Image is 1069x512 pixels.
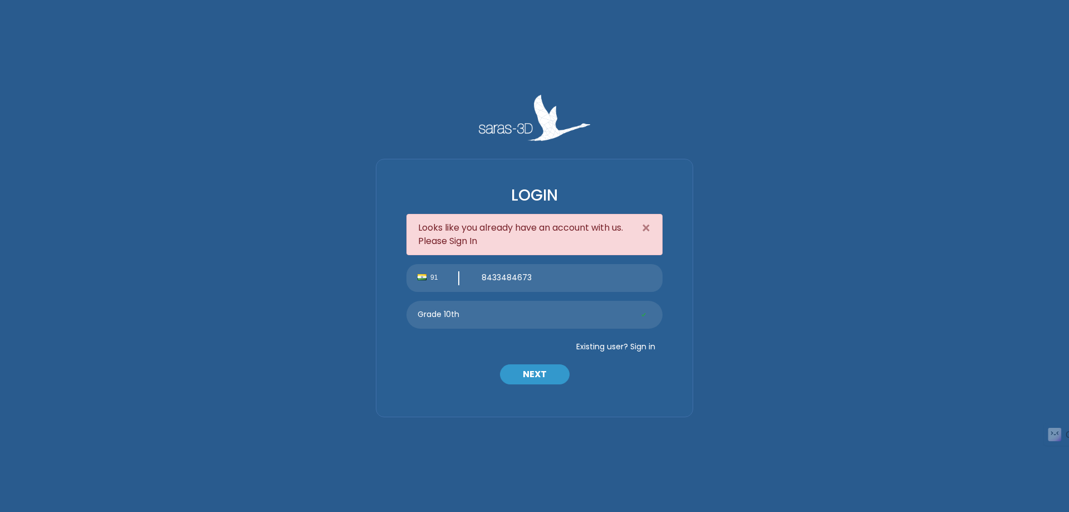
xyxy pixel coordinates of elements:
[641,218,651,238] span: ×
[500,364,570,384] button: NEXT
[569,338,663,355] button: Existing user? Sign in
[406,214,663,255] div: Looks like you already have an account with us. Please Sign In
[630,214,662,242] button: Close
[470,264,663,292] input: Mobile Number
[430,272,450,282] span: 91
[479,95,590,141] img: Saras 3D
[406,186,663,205] h3: LOGIN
